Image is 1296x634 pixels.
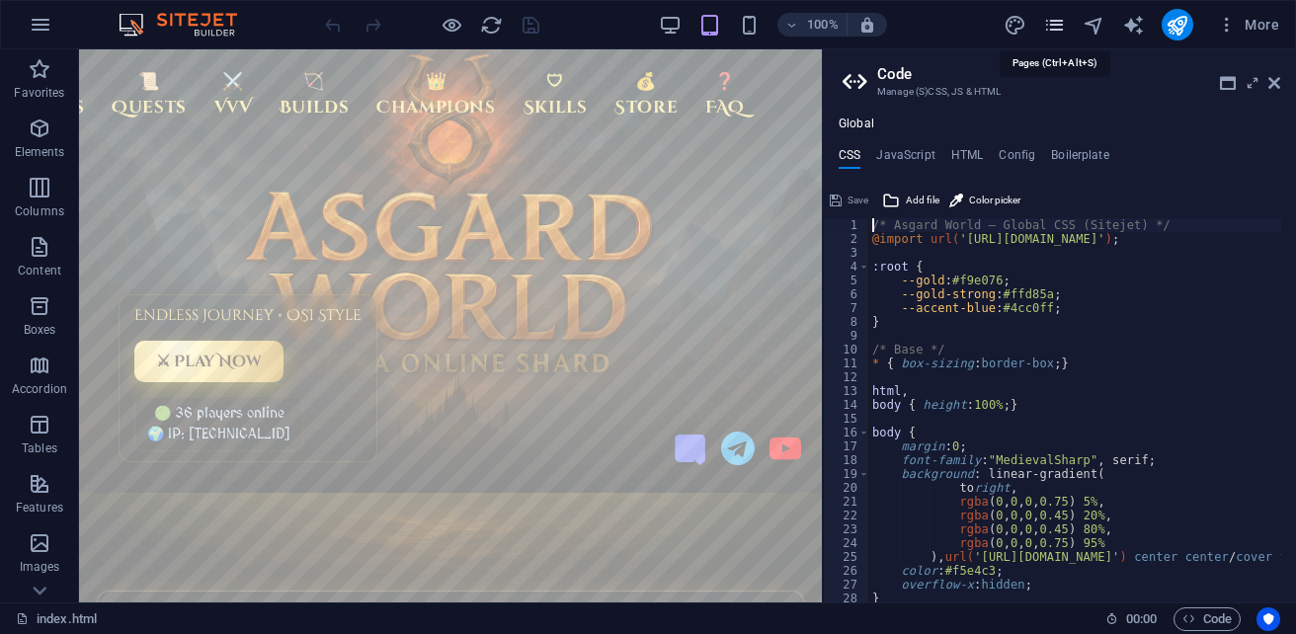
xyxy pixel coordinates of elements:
[1083,14,1105,37] i: Navigator
[1122,13,1146,37] button: text_generator
[1140,611,1143,626] span: :
[839,148,860,170] h4: CSS
[1174,607,1241,631] button: Code
[12,381,67,397] p: Accordion
[16,607,97,631] a: Click to cancel selection. Double-click to open Pages
[824,550,870,564] div: 25
[289,14,424,76] a: 👑 Champions
[839,117,874,132] h4: Global
[824,287,870,301] div: 6
[114,13,262,37] img: Editor Logo
[1126,607,1157,631] span: 00 00
[1004,13,1027,37] button: design
[777,13,848,37] button: 100%
[16,500,63,515] p: Features
[18,263,61,278] p: Content
[1083,13,1106,37] button: navigator
[858,16,876,34] i: On resize automatically adjust zoom level to fit chosen device.
[127,14,181,76] a: ⚔️ VvV
[951,148,984,170] h4: HTML
[824,578,870,592] div: 27
[14,85,64,101] p: Favorites
[480,14,503,37] i: Reload page
[824,343,870,357] div: 10
[1217,15,1279,35] span: More
[479,13,503,37] button: reload
[824,481,870,495] div: 20
[824,218,870,232] div: 1
[824,439,870,453] div: 17
[1105,607,1158,631] h6: Session time
[824,412,870,426] div: 15
[1166,14,1188,37] i: Publish
[824,426,870,439] div: 16
[824,592,870,605] div: 28
[15,144,65,160] p: Elements
[824,384,870,398] div: 13
[22,440,57,456] p: Tables
[193,14,279,76] a: 🏹 Builds
[877,83,1241,101] h3: Manage (S)CSS, JS & HTML
[877,65,1280,83] h2: Code
[1122,14,1145,37] i: AI Writer
[824,329,870,343] div: 9
[807,13,839,37] h6: 100%
[25,14,116,76] a: 📜 Quests
[527,14,607,76] a: 💰 Store
[1209,9,1287,40] button: More
[824,509,870,522] div: 22
[824,370,870,384] div: 12
[595,382,723,423] div: Social links
[824,315,870,329] div: 8
[824,536,870,550] div: 24
[24,322,56,338] p: Boxes
[824,260,870,274] div: 4
[1182,607,1232,631] span: Code
[824,357,870,370] div: 11
[824,453,870,467] div: 18
[1162,9,1193,40] button: publish
[824,522,870,536] div: 23
[824,398,870,412] div: 14
[55,291,204,333] a: ⚔ Play Now
[906,189,939,212] span: Add file
[824,246,870,260] div: 3
[1043,13,1067,37] button: pages
[1051,148,1109,170] h4: Boilerplate
[969,189,1020,212] span: Color picker
[55,256,283,278] p: Endless Journey • OSI Style
[824,564,870,578] div: 26
[876,148,934,170] h4: JavaScript
[999,148,1035,170] h4: Config
[15,203,64,219] p: Columns
[824,495,870,509] div: 21
[618,14,674,76] a: ❓ FAQ
[440,13,463,37] button: Click here to leave preview mode and continue editing
[437,14,517,76] a: 🛡 Skills
[879,189,942,212] button: Add file
[824,274,870,287] div: 5
[824,232,870,246] div: 2
[20,559,60,575] p: Images
[946,189,1023,212] button: Color picker
[824,467,870,481] div: 19
[1256,607,1280,631] button: Usercentrics
[824,301,870,315] div: 7
[55,347,224,402] div: 🟢 36 players online🌍 IP: [TECHNICAL_ID]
